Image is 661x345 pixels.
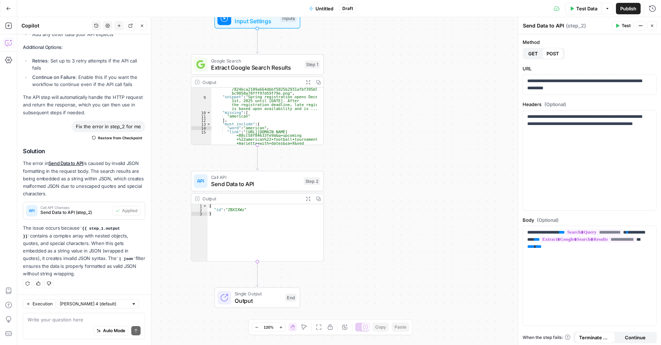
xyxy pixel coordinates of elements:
[191,130,211,153] div: 15
[103,327,125,334] span: Auto Mode
[523,334,571,341] a: When the step fails:
[30,74,145,88] li: : Enable this if you want the workflow to continue even if the API call fails
[191,126,211,130] div: 14
[202,204,207,208] span: Toggle code folding, rows 1 through 3
[23,160,145,197] p: The error in is caused by invalid JSON formatting in the request body. The search results are bei...
[612,21,634,30] button: Test
[285,294,297,302] div: End
[392,322,409,332] button: Paste
[576,5,597,12] span: Test Data
[23,44,62,50] strong: Additional Options
[191,115,211,119] div: 11
[117,257,136,261] code: | json
[235,17,277,25] span: Input Settings
[622,22,631,29] span: Test
[256,145,259,170] g: Edge from step_1 to step_2
[23,226,120,238] code: {{ step_1.output }}
[30,57,145,71] li: : Set up to 3 retry attempts if the API call fails
[98,135,142,141] span: Restore from Checkpoint
[191,122,211,126] div: 13
[211,174,300,181] span: Call API
[315,5,333,12] span: Untitled
[280,14,296,22] div: Inputs
[566,22,586,29] span: ( step_2 )
[72,121,145,132] div: Fix the error in step_2 for me
[122,207,137,214] span: Applied
[395,324,406,330] span: Paste
[235,296,282,305] span: Output
[23,299,56,309] button: Execution
[191,204,208,208] div: 1
[615,332,656,343] button: Continue
[256,262,259,287] g: Edge from step_2 to end
[523,216,657,224] label: Body
[23,224,145,277] p: The issue occurs because contains a complex array with nested objects, quotes, and special charac...
[235,290,282,297] span: Single Output
[23,94,145,116] p: The API step will automatically handle the HTTP request and return the response, which you can th...
[523,101,657,108] label: Headers
[264,324,274,330] span: 120%
[537,216,559,224] span: (Optional)
[528,50,538,57] span: GET
[202,79,300,85] div: Output
[40,206,109,209] span: Call API Changes
[305,61,320,69] div: Step 1
[191,119,211,122] div: 12
[112,206,141,215] button: Applied
[30,31,145,38] li: Add any other data your API expects
[60,300,128,307] input: Claude Sonnet 4 (default)
[202,195,300,202] div: Output
[547,50,559,57] span: POST
[625,334,646,341] span: Continue
[304,177,320,185] div: Step 2
[523,39,657,46] label: Method
[23,148,145,155] h2: Solution
[48,160,83,166] a: Send Data to API
[191,111,211,115] div: 10
[32,74,75,80] strong: Continue on Failure
[342,5,353,12] span: Draft
[93,326,128,335] button: Auto Mode
[40,209,109,216] span: Send Data to API (step_2)
[191,95,211,111] div: 9
[32,58,48,64] strong: Retries
[191,54,324,145] div: Google SearchExtract Google Search ResultsStep 1Output /824bca2109a664dbbf5025b2931afbf395b531cc0...
[211,63,301,72] span: Extract Google Search Results
[211,57,301,64] span: Google Search
[616,3,641,14] button: Publish
[620,5,636,12] span: Publish
[523,65,657,72] label: URL
[372,322,389,332] button: Copy
[206,122,211,126] span: Toggle code folding, rows 13 through 16
[544,101,566,108] span: (Optional)
[211,180,300,188] span: Send Data to API
[206,111,211,115] span: Toggle code folding, rows 10 through 12
[565,3,602,14] button: Test Data
[375,324,386,330] span: Copy
[191,212,208,216] div: 3
[23,44,145,51] p: :
[256,29,259,54] g: Edge from start to step_1
[191,8,324,29] div: WorkflowInput SettingsInputs
[21,22,89,29] div: Copilot
[191,287,324,308] div: Single OutputOutputEnd
[523,22,564,29] textarea: Send Data to API
[191,171,324,261] div: Call APISend Data to APIStep 2Output{ "id":"ZBXIXWz"}
[305,3,338,14] button: Untitled
[579,334,611,341] span: Terminate Workflow
[33,301,53,307] span: Execution
[524,48,542,59] button: GET
[89,134,145,142] button: Restore from Checkpoint
[191,208,208,212] div: 2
